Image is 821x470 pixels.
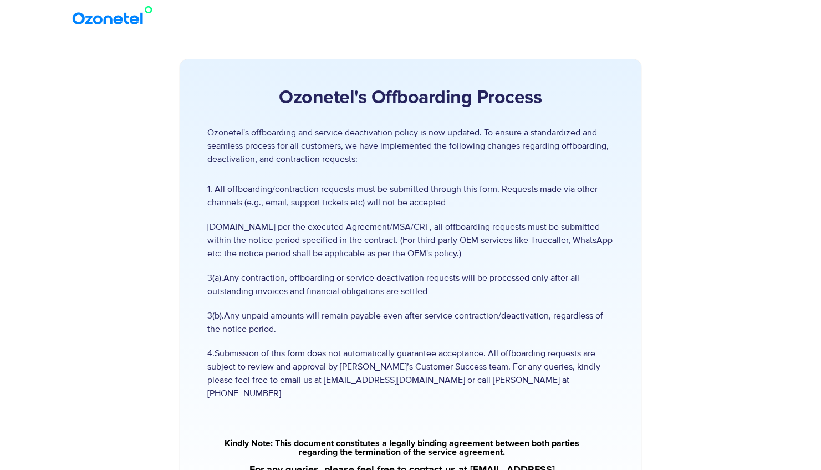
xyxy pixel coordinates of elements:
[207,271,614,298] span: 3(a).Any contraction, offboarding or service deactivation requests will be processed only after a...
[207,87,614,109] h2: Ozonetel's Offboarding Process
[207,126,614,166] p: Ozonetel's offboarding and service deactivation policy is now updated. To ensure a standardized a...
[207,183,614,209] span: 1. All offboarding/contraction requests must be submitted through this form. Requests made via ot...
[207,347,614,400] span: 4.Submission of this form does not automatically guarantee acceptance. All offboarding requests a...
[213,439,591,457] a: Kindly Note: This document constitutes a legally binding agreement between both parties regarding...
[207,309,614,336] span: 3(b).Any unpaid amounts will remain payable even after service contraction/deactivation, regardle...
[207,220,614,260] span: [DOMAIN_NAME] per the executed Agreement/MSA/CRF, all offboarding requests must be submitted with...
